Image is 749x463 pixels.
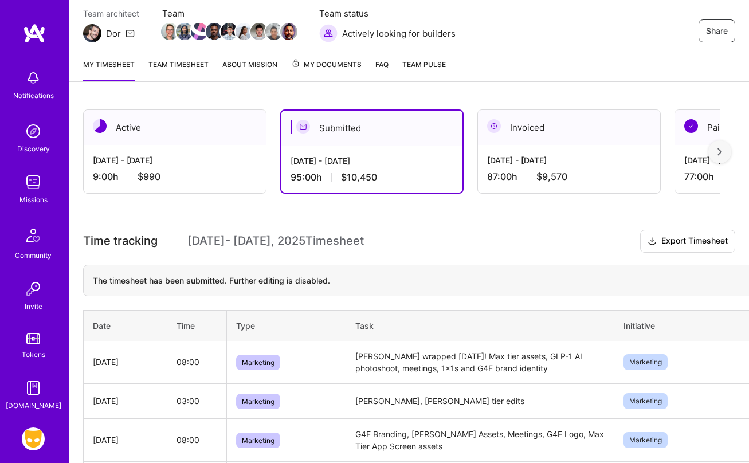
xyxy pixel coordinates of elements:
img: Team Member Avatar [221,23,238,40]
span: Marketing [236,355,280,370]
th: Time [167,310,226,341]
img: Team Member Avatar [206,23,223,40]
a: Team timesheet [148,58,209,81]
img: Team Member Avatar [236,23,253,40]
img: Team Member Avatar [265,23,283,40]
a: About Mission [222,58,277,81]
a: Team Member Avatar [162,22,177,41]
th: Task [346,310,614,341]
i: icon Mail [126,29,135,38]
span: Team Pulse [402,60,446,69]
span: Time tracking [83,234,158,248]
button: Export Timesheet [640,230,735,253]
span: Team architect [83,7,139,19]
img: Team Member Avatar [161,23,178,40]
div: Submitted [281,111,462,146]
span: Marketing [623,354,668,370]
div: Invoiced [478,110,660,145]
div: [DATE] - [DATE] [93,154,257,166]
td: 08:00 [167,341,226,384]
th: Date [84,310,167,341]
img: Community [19,222,47,249]
th: Type [226,310,346,341]
td: 03:00 [167,383,226,418]
a: Team Member Avatar [237,22,252,41]
img: Actively looking for builders [319,24,338,42]
span: Marketing [236,394,280,409]
img: Team Member Avatar [176,23,193,40]
span: Marketing [236,433,280,448]
span: Marketing [623,393,668,409]
div: Tokens [22,348,45,360]
div: [DATE] - [DATE] [487,154,651,166]
a: Team Member Avatar [252,22,266,41]
a: Team Member Avatar [207,22,222,41]
img: right [717,148,722,156]
td: G4E Branding, [PERSON_NAME] Assets, Meetings, G4E Logo, Max Tier App Screen assets [346,418,614,461]
div: Invite [25,300,42,312]
div: Active [84,110,266,145]
div: 95:00 h [291,171,453,183]
a: Team Pulse [402,58,446,81]
div: Missions [19,194,48,206]
span: Marketing [623,432,668,448]
div: Dor [106,28,121,40]
img: guide book [22,376,45,399]
td: [PERSON_NAME], [PERSON_NAME] tier edits [346,383,614,418]
span: $9,570 [536,171,567,183]
img: Team Member Avatar [280,23,297,40]
a: Team Member Avatar [281,22,296,41]
span: Team [162,7,296,19]
span: Share [706,25,728,37]
i: icon Download [648,236,657,248]
img: Team Architect [83,24,101,42]
span: $990 [138,171,160,183]
span: [DATE] - [DATE] , 2025 Timesheet [187,234,364,248]
button: Share [699,19,735,42]
img: Team Member Avatar [191,23,208,40]
div: 87:00 h [487,171,651,183]
td: 08:00 [167,418,226,461]
div: [DATE] - [DATE] [291,155,453,167]
img: tokens [26,333,40,344]
img: Invoiced [487,119,501,133]
span: My Documents [291,58,362,71]
a: My timesheet [83,58,135,81]
img: Submitted [296,120,310,134]
img: Paid Out [684,119,698,133]
a: Team Member Avatar [192,22,207,41]
span: $10,450 [341,171,377,183]
a: My Documents [291,58,362,81]
a: Team Member Avatar [222,22,237,41]
img: teamwork [22,171,45,194]
a: FAQ [375,58,389,81]
img: Invite [22,277,45,300]
img: discovery [22,120,45,143]
div: [DOMAIN_NAME] [6,399,61,411]
img: Grindr: Product & Marketing [22,427,45,450]
div: Notifications [13,89,54,101]
img: Team Member Avatar [250,23,268,40]
div: Discovery [17,143,50,155]
a: Grindr: Product & Marketing [19,427,48,450]
div: Community [15,249,52,261]
img: bell [22,66,45,89]
span: Actively looking for builders [342,28,456,40]
span: Team status [319,7,456,19]
div: 9:00 h [93,171,257,183]
img: logo [23,23,46,44]
td: [PERSON_NAME] wrapped [DATE]! Max tier assets, GLP-1 AI photoshoot, meetings, 1x1s and G4E brand ... [346,341,614,384]
img: Active [93,119,107,133]
div: [DATE] [93,434,158,446]
a: Team Member Avatar [266,22,281,41]
div: [DATE] [93,395,158,407]
div: [DATE] [93,356,158,368]
a: Team Member Avatar [177,22,192,41]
